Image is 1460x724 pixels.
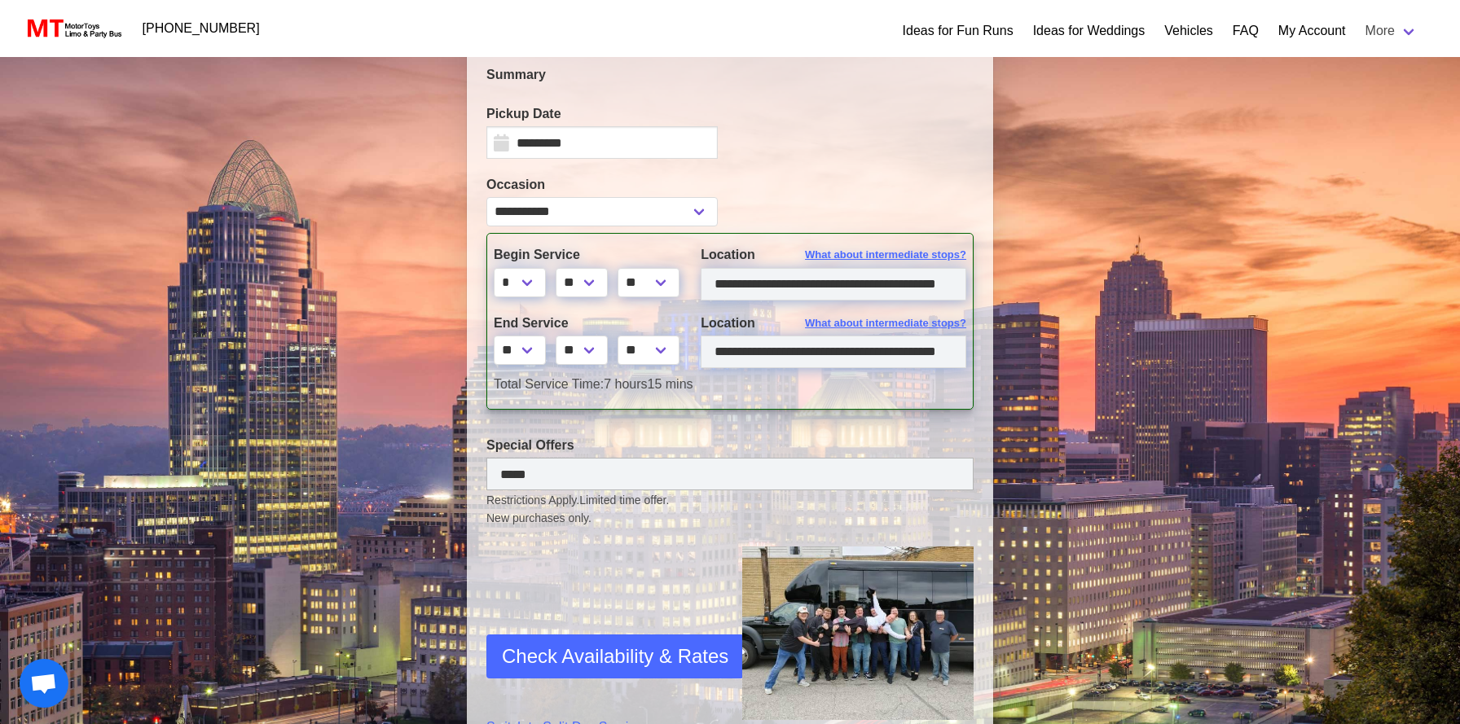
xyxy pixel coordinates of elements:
[494,314,676,333] label: End Service
[1164,21,1213,41] a: Vehicles
[742,546,974,720] img: Driver-held-by-customers-2.jpg
[486,510,974,527] span: New purchases only.
[502,642,728,671] span: Check Availability & Rates
[486,634,744,678] button: Check Availability & Rates
[486,175,718,195] label: Occasion
[1033,21,1146,41] a: Ideas for Weddings
[701,248,755,261] span: Location
[133,12,270,45] a: [PHONE_NUMBER]
[648,377,693,391] span: 15 mins
[701,316,755,330] span: Location
[20,659,68,708] div: Open chat
[486,65,974,85] p: Summary
[23,17,123,40] img: MotorToys Logo
[903,21,1014,41] a: Ideas for Fun Runs
[494,245,676,265] label: Begin Service
[486,436,974,455] label: Special Offers
[486,104,718,124] label: Pickup Date
[805,315,966,331] span: What about intermediate stops?
[1233,21,1259,41] a: FAQ
[486,494,974,527] small: Restrictions Apply.
[1278,21,1346,41] a: My Account
[1356,15,1427,47] a: More
[579,492,669,509] span: Limited time offer.
[805,247,966,263] span: What about intermediate stops?
[494,377,604,391] span: Total Service Time:
[482,375,978,394] div: 7 hours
